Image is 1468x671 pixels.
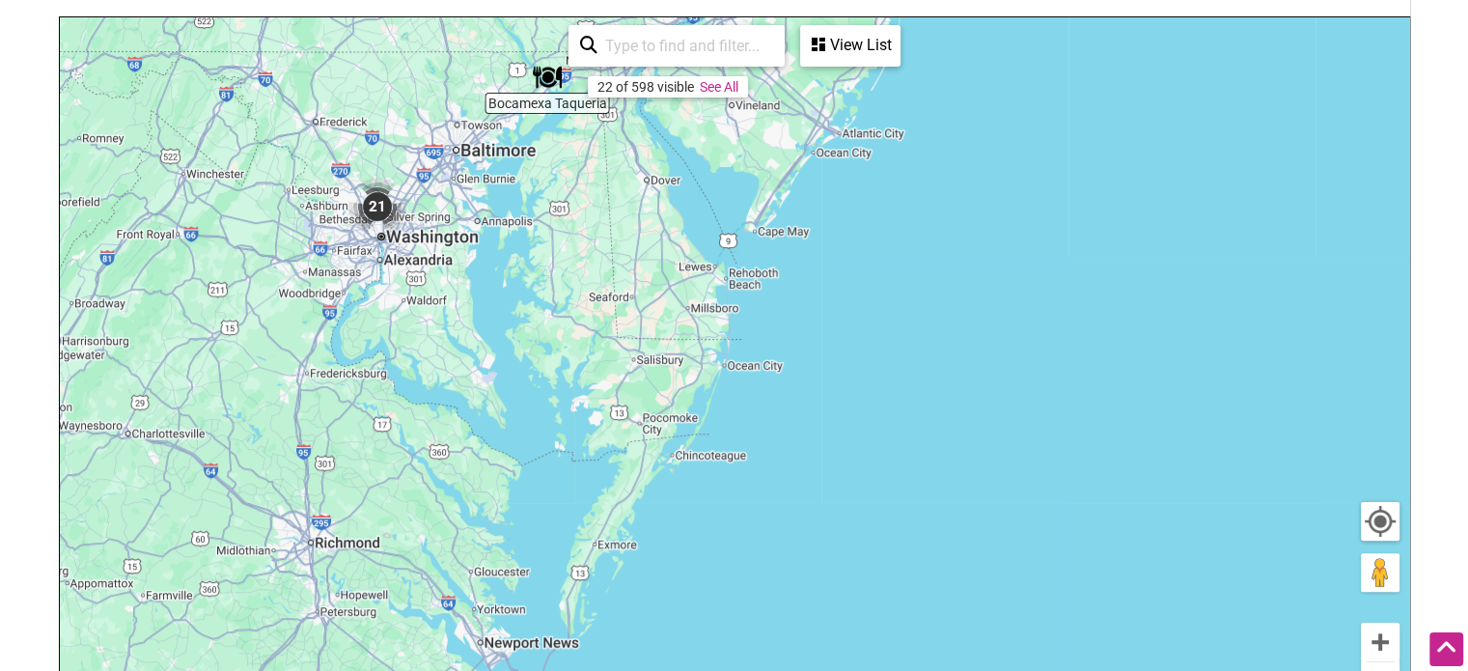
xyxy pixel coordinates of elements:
[597,27,773,65] input: Type to find and filter...
[1361,502,1399,541] button: Your Location
[1361,553,1399,592] button: Drag Pegman onto the map to open Street View
[597,79,694,95] div: 22 of 598 visible
[802,27,899,64] div: View List
[568,25,785,67] div: Type to search and filter
[800,25,900,67] div: See a list of the visible businesses
[1429,632,1463,666] div: Scroll Back to Top
[341,170,414,243] div: 21
[525,55,569,99] div: Bocamexa Taqueria
[700,79,738,95] a: See All
[1361,623,1399,661] button: Zoom in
